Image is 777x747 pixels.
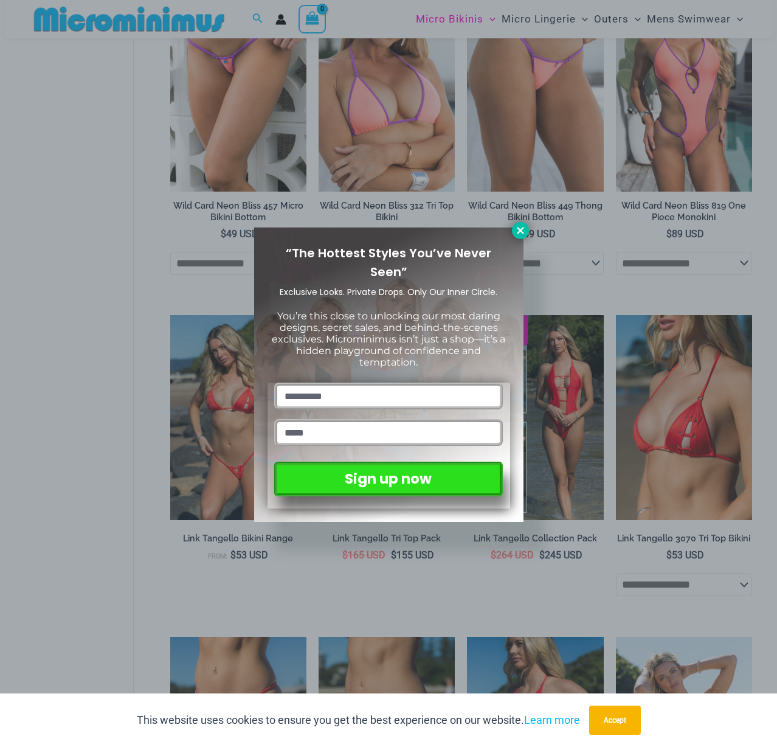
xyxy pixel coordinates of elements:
[524,714,580,726] a: Learn more
[137,711,580,729] p: This website uses cookies to ensure you get the best experience on our website.
[272,310,505,369] span: You’re this close to unlocking our most daring designs, secret sales, and behind-the-scenes exclu...
[280,286,497,298] span: Exclusive Looks. Private Drops. Only Our Inner Circle.
[589,706,641,735] button: Accept
[286,245,491,280] span: “The Hottest Styles You’ve Never Seen”
[274,462,502,496] button: Sign up now
[512,222,529,239] button: Close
